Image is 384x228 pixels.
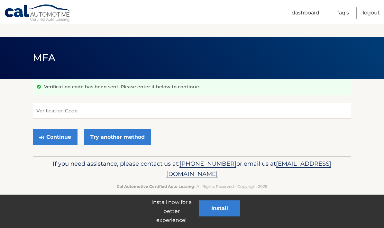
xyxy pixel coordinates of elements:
span: MFA [33,52,55,64]
a: Dashboard [292,7,319,19]
button: Continue [33,129,78,145]
a: Cal Automotive [4,4,72,23]
strong: Cal Automotive Certified Auto Leasing [117,184,194,189]
p: Install now for a better experience! [144,198,199,225]
input: Verification Code [33,103,351,119]
p: Verification code has been sent. Please enter it below to continue. [44,84,200,90]
p: If you need assistance, please contact us at: or email us at [37,159,347,179]
a: Try another method [84,129,151,145]
p: - All Rights Reserved - Copyright 2025 [37,183,347,190]
button: Install [199,200,240,216]
a: FAQ's [337,7,349,19]
a: Logout [363,7,380,19]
